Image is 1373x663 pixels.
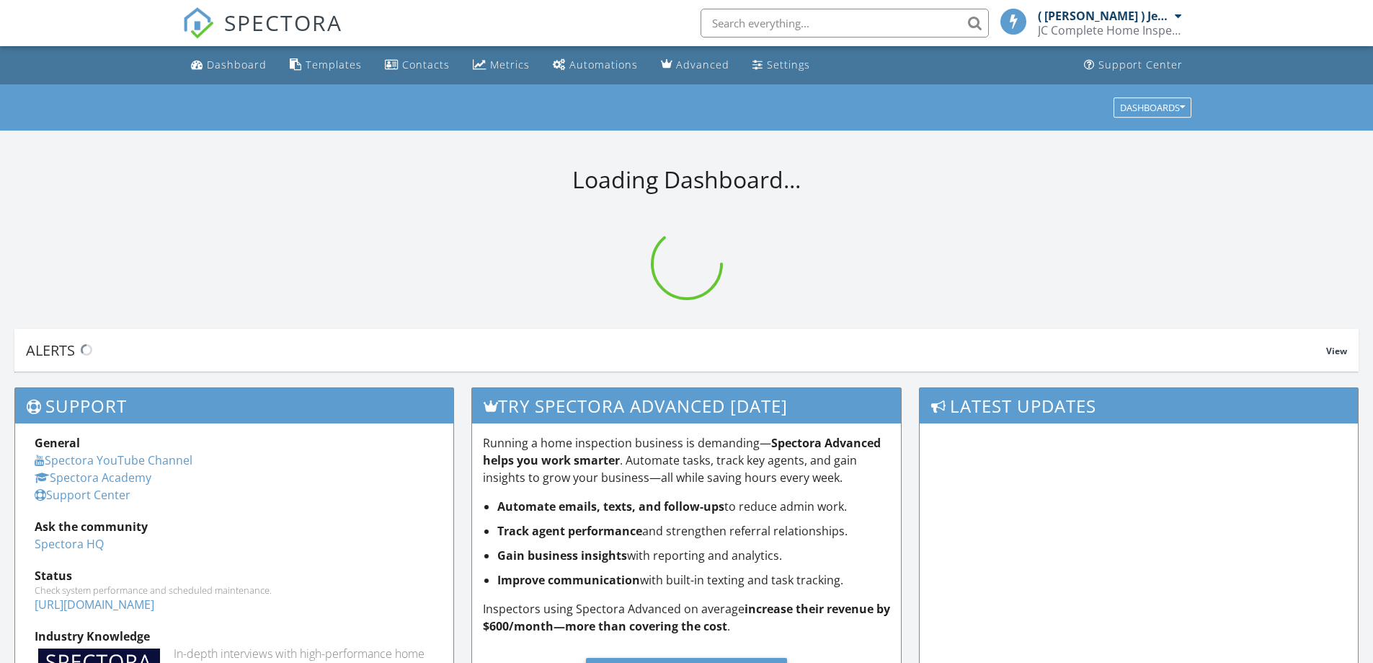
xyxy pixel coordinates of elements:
a: Advanced [655,52,735,79]
div: Check system performance and scheduled maintenance. [35,584,434,596]
button: Dashboards [1114,97,1191,118]
div: Dashboards [1120,102,1185,113]
strong: General [35,435,80,451]
strong: increase their revenue by $600/month—more than covering the cost [483,601,890,634]
strong: Automate emails, texts, and follow-ups [497,499,724,514]
a: Dashboard [185,52,272,79]
p: Inspectors using Spectora Advanced on average . [483,600,891,635]
a: SPECTORA [182,19,342,50]
li: with reporting and analytics. [497,547,891,564]
a: Contacts [379,52,456,79]
strong: Spectora Advanced helps you work smarter [483,435,881,468]
div: Advanced [676,58,729,71]
a: Spectora HQ [35,536,104,552]
a: Settings [747,52,816,79]
li: to reduce admin work. [497,498,891,515]
span: SPECTORA [224,7,342,38]
p: Running a home inspection business is demanding— . Automate tasks, track key agents, and gain ins... [483,434,891,486]
div: Support Center [1098,58,1183,71]
a: Templates [284,52,368,79]
a: [URL][DOMAIN_NAME] [35,597,154,612]
h3: Support [15,388,453,423]
a: Automations (Basic) [547,52,644,79]
li: with built-in texting and task tracking. [497,571,891,589]
strong: Track agent performance [497,523,642,539]
div: JC Complete Home Inspections [1038,23,1182,38]
div: Status [35,567,434,584]
a: Spectora YouTube Channel [35,452,192,468]
h3: Latest Updates [920,388,1358,423]
a: Support Center [35,487,130,503]
div: Ask the community [35,518,434,535]
h3: Try spectora advanced [DATE] [472,388,902,423]
input: Search everything... [701,9,989,38]
div: Metrics [490,58,530,71]
div: Industry Knowledge [35,628,434,645]
div: Settings [767,58,810,71]
a: Support Center [1078,52,1188,79]
div: Alerts [26,341,1326,360]
a: Spectora Academy [35,470,151,486]
strong: Improve communication [497,572,640,588]
img: The Best Home Inspection Software - Spectora [182,7,214,39]
span: View [1326,345,1347,357]
strong: Gain business insights [497,548,627,563]
div: Dashboard [207,58,267,71]
div: ( [PERSON_NAME] ) Jeewoong [PERSON_NAME] [1038,9,1171,23]
div: Templates [306,58,362,71]
a: Metrics [467,52,536,79]
div: Contacts [402,58,450,71]
li: and strengthen referral relationships. [497,522,891,540]
div: Automations [569,58,638,71]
